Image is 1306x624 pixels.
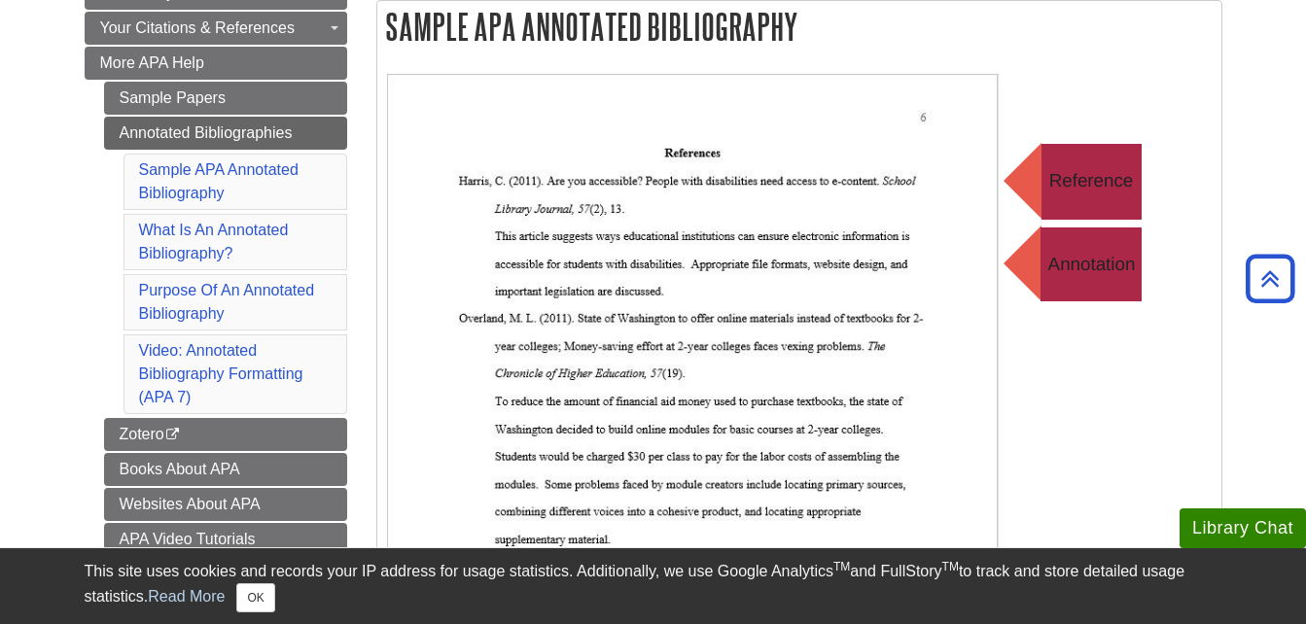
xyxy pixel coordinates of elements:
i: This link opens in a new window [164,429,181,441]
span: More APA Help [100,54,204,71]
sup: TM [833,560,850,573]
h2: Sample APA Annotated Bibliography [377,1,1221,52]
a: Purpose Of An Annotated Bibliography [139,282,315,322]
div: This site uses cookies and records your IP address for usage statistics. Additionally, we use Goo... [85,560,1222,612]
a: Sample APA Annotated Bibliography [139,161,299,201]
span: Your Citations & References [100,19,295,36]
a: Annotated Bibliographies [104,117,347,150]
a: Sample Papers [104,82,347,115]
a: Back to Top [1239,265,1301,292]
a: Books About APA [104,453,347,486]
a: APA Video Tutorials [104,523,347,556]
a: Zotero [104,418,347,451]
a: Video: Annotated Bibliography Formatting (APA 7) [139,342,303,405]
a: Websites About APA [104,488,347,521]
button: Close [236,583,274,612]
a: Your Citations & References [85,12,347,45]
button: Library Chat [1180,508,1306,548]
a: Read More [148,588,225,605]
sup: TM [942,560,959,573]
a: What Is An Annotated Bibliography? [139,222,289,261]
a: More APA Help [85,47,347,80]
